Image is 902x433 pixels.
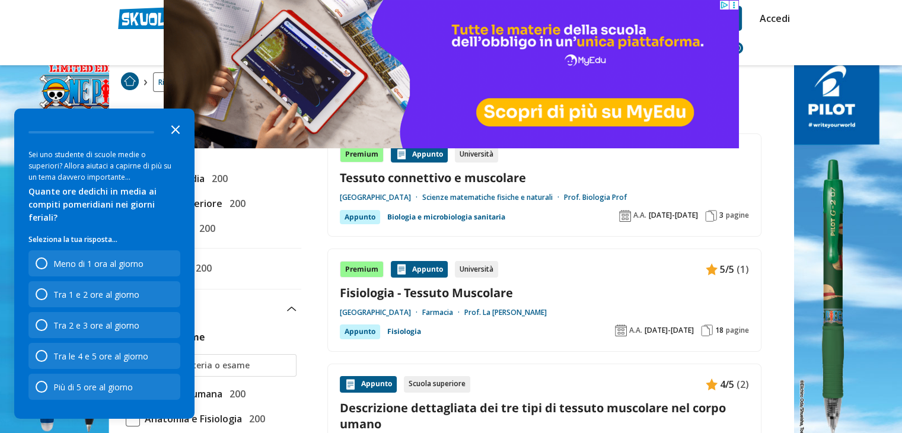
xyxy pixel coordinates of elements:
a: Scienze matematiche fisiche e naturali [422,193,564,202]
span: 5/5 [720,262,734,277]
img: Anno accademico [615,324,627,336]
div: Quante ore dedichi in media ai compiti pomeridiani nei giorni feriali? [28,185,180,224]
div: Più di 5 ore al giorno [28,374,180,400]
div: Tra le 4 e 5 ore al giorno [28,343,180,369]
span: [DATE]-[DATE] [649,211,698,220]
div: Appunto [340,324,380,339]
span: pagine [726,211,749,220]
span: (2) [737,377,749,392]
div: Premium [340,146,384,163]
input: Ricerca materia o esame [146,359,291,371]
div: Appunto [340,376,397,393]
a: Accedi [760,6,785,31]
img: Pagine [701,324,713,336]
a: Prof. Biologia Prof [564,193,627,202]
button: Close the survey [164,117,187,141]
span: 200 [225,386,246,402]
div: Appunto [391,261,448,278]
img: Appunti contenuto [706,378,718,390]
img: Appunti contenuto [396,148,407,160]
a: Descrizione dettagliata dei tre tipi di tessuto muscolare nel corpo umano [340,400,749,432]
span: 200 [207,171,228,186]
div: Università [455,146,498,163]
div: Tra 1 e 2 ore al giorno [28,281,180,307]
a: Fisiologia - Tessuto Muscolare [340,285,749,301]
div: Tra le 4 e 5 ore al giorno [53,351,148,362]
a: [GEOGRAPHIC_DATA] [340,193,422,202]
span: 200 [191,260,212,276]
span: A.A. [629,326,642,335]
span: 200 [195,221,215,236]
div: Università [455,261,498,278]
div: Scuola superiore [404,376,470,393]
span: 200 [244,411,265,426]
span: A.A. [633,211,646,220]
span: [DATE]-[DATE] [645,326,694,335]
div: Tra 1 e 2 ore al giorno [53,289,139,300]
a: Tessuto connettivo e muscolare [340,170,749,186]
a: Fisiologia [387,324,421,339]
img: Appunti contenuto [396,263,407,275]
a: [GEOGRAPHIC_DATA] [340,308,422,317]
a: Farmacia [422,308,464,317]
span: 3 [719,211,723,220]
a: Ricerca [153,72,188,92]
div: Sei uno studente di scuole medie o superiori? Allora aiutaci a capirne di più su un tema davvero ... [28,149,180,183]
span: 4/5 [720,377,734,392]
div: Premium [340,261,384,278]
img: Apri e chiudi sezione [287,307,297,311]
img: Home [121,72,139,90]
span: (1) [737,262,749,277]
div: Tra 2 e 3 ore al giorno [28,312,180,338]
img: Appunti contenuto [706,263,718,275]
img: Anno accademico [619,210,631,222]
div: Meno di 1 ora al giorno [28,250,180,276]
span: 200 [225,196,246,211]
div: Meno di 1 ora al giorno [53,258,144,269]
div: Appunto [391,146,448,163]
div: Appunto [340,210,380,224]
span: Anatomia e Fisiologia [140,411,242,426]
div: Survey [14,109,195,419]
a: Biologia e microbiologia sanitaria [387,210,505,224]
div: Più di 5 ore al giorno [53,381,133,393]
span: 18 [715,326,723,335]
img: Pagine [705,210,717,222]
a: Prof. La [PERSON_NAME] [464,308,547,317]
a: Home [121,72,139,92]
img: Appunti contenuto [345,378,356,390]
p: Seleziona la tua risposta... [28,234,180,246]
span: pagine [726,326,749,335]
div: Tra 2 e 3 ore al giorno [53,320,139,331]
